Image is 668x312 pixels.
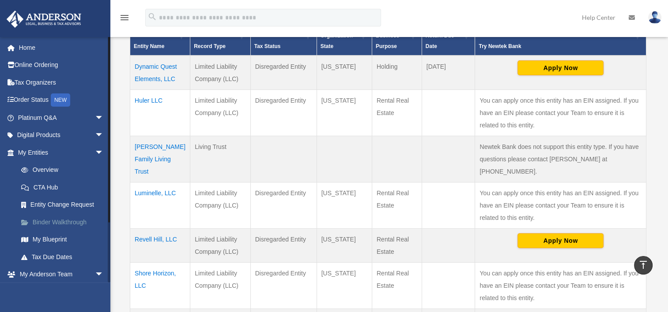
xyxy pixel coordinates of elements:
td: Luminelle, LLC [130,182,190,228]
i: vertical_align_top [638,260,649,270]
span: Tax Status [254,43,281,49]
a: My Entitiesarrow_drop_down [6,144,117,161]
span: Record Type [194,43,226,49]
span: arrow_drop_down [95,144,113,162]
span: Business Purpose [376,33,399,49]
td: Rental Real Estate [372,228,422,262]
td: Disregarded Entity [250,262,317,308]
a: Order StatusNEW [6,91,117,109]
td: Rental Real Estate [372,182,422,228]
td: You can apply once this entity has an EIN assigned. If you have an EIN please contact your Team t... [475,262,646,308]
td: You can apply once this entity has an EIN assigned. If you have an EIN please contact your Team t... [475,182,646,228]
span: arrow_drop_down [95,266,113,284]
a: Home [6,39,117,56]
td: Disregarded Entity [250,89,317,136]
div: Try Newtek Bank [479,41,633,52]
span: arrow_drop_down [95,126,113,145]
div: NEW [51,93,70,107]
i: search [147,12,157,22]
td: [US_STATE] [317,182,372,228]
td: Huler LLC [130,89,190,136]
td: [US_STATE] [317,56,372,90]
td: Holding [372,56,422,90]
span: Organization State [321,33,353,49]
td: Disregarded Entity [250,56,317,90]
img: User Pic [648,11,661,24]
td: Shore Horizon, LLC [130,262,190,308]
td: Rental Real Estate [372,262,422,308]
span: arrow_drop_down [95,109,113,127]
td: Limited Liability Company (LLC) [190,262,250,308]
a: vertical_align_top [634,256,653,275]
td: [US_STATE] [317,89,372,136]
td: [US_STATE] [317,228,372,262]
a: Platinum Q&Aarrow_drop_down [6,109,117,126]
td: Disregarded Entity [250,228,317,262]
a: Tax Due Dates [12,248,117,266]
a: My Anderson Teamarrow_drop_down [6,266,117,283]
td: Disregarded Entity [250,182,317,228]
span: Entity Name [134,43,164,49]
button: Apply Now [517,233,604,248]
a: menu [119,15,130,23]
td: Rental Real Estate [372,89,422,136]
a: Tax Organizers [6,74,117,91]
td: Limited Liability Company (LLC) [190,182,250,228]
td: Dynamic Quest Elements, LLC [130,56,190,90]
td: Limited Liability Company (LLC) [190,56,250,90]
img: Anderson Advisors Platinum Portal [4,11,84,28]
td: You can apply once this entity has an EIN assigned. If you have an EIN please contact your Team t... [475,89,646,136]
td: [PERSON_NAME] Family Living Trust [130,136,190,182]
span: Federal Return Due Date [426,22,454,49]
a: CTA Hub [12,178,117,196]
a: Entity Change Request [12,196,117,214]
td: Revell Hill, LLC [130,228,190,262]
a: Overview [12,161,113,179]
a: Digital Productsarrow_drop_down [6,126,117,144]
td: [US_STATE] [317,262,372,308]
td: Newtek Bank does not support this entity type. If you have questions please contact [PERSON_NAME]... [475,136,646,182]
i: menu [119,12,130,23]
a: My Blueprint [12,231,117,249]
td: Limited Liability Company (LLC) [190,89,250,136]
button: Apply Now [517,60,604,75]
td: [DATE] [422,56,475,90]
td: Limited Liability Company (LLC) [190,228,250,262]
a: Binder Walkthrough [12,213,117,231]
a: Online Ordering [6,56,117,74]
td: Living Trust [190,136,250,182]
